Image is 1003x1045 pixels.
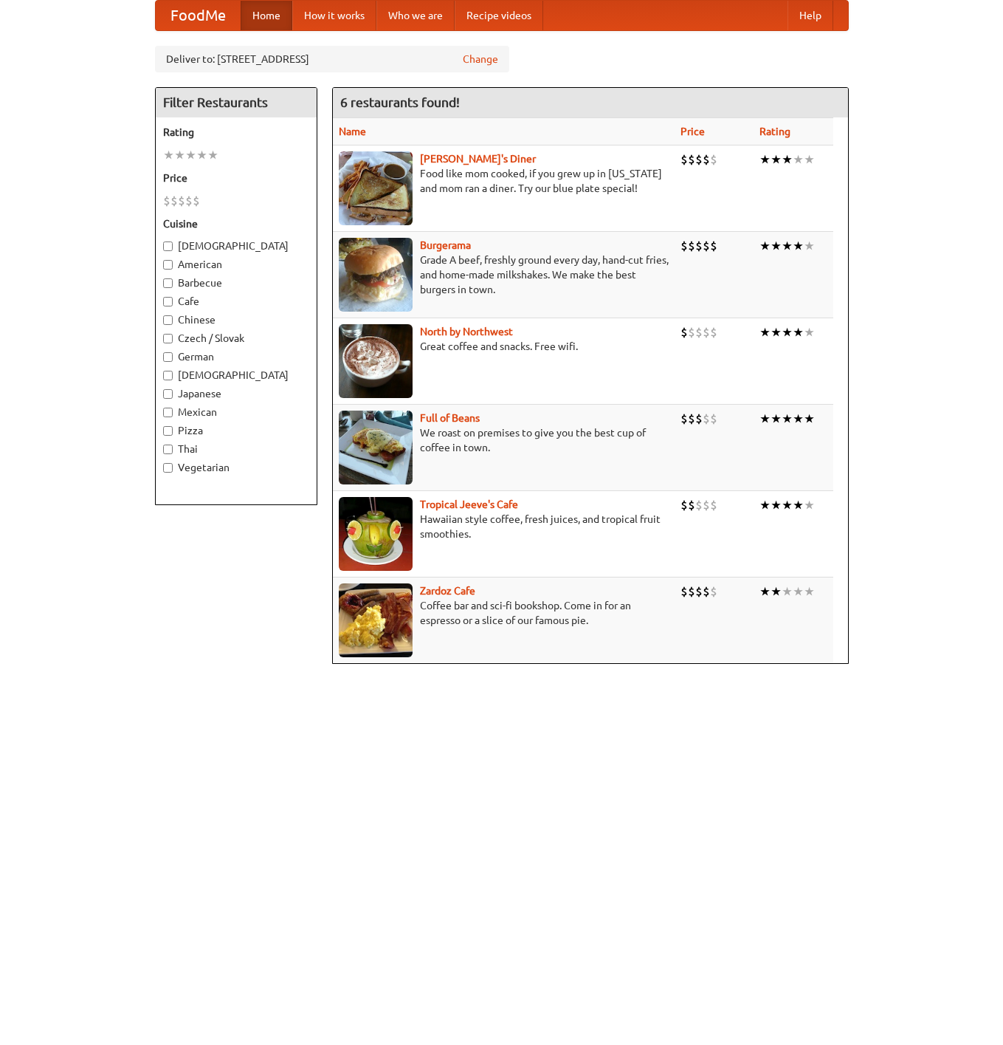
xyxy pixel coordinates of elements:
[174,147,185,163] li: ★
[163,408,173,417] input: Mexican
[680,324,688,340] li: $
[340,95,460,109] ng-pluralize: 6 restaurants found!
[680,411,688,427] li: $
[771,151,782,168] li: ★
[688,324,695,340] li: $
[688,151,695,168] li: $
[339,324,413,398] img: north.jpg
[710,324,717,340] li: $
[680,583,688,600] li: $
[703,497,710,513] li: $
[339,253,669,297] p: Grade A beef, freshly ground every day, hand-cut fries, and home-made milkshakes. We make the bes...
[193,193,200,209] li: $
[207,147,218,163] li: ★
[163,426,173,436] input: Pizza
[163,331,309,346] label: Czech / Slovak
[163,260,173,270] input: American
[703,151,710,168] li: $
[782,497,793,513] li: ★
[163,386,309,401] label: Japanese
[241,1,292,30] a: Home
[793,411,804,427] li: ★
[163,257,309,272] label: American
[759,497,771,513] li: ★
[455,1,543,30] a: Recipe videos
[420,412,480,424] b: Full of Beans
[804,151,815,168] li: ★
[339,411,413,484] img: beans.jpg
[804,411,815,427] li: ★
[688,411,695,427] li: $
[420,153,536,165] b: [PERSON_NAME]'s Diner
[163,405,309,419] label: Mexican
[185,147,196,163] li: ★
[163,334,173,343] input: Czech / Slovak
[793,583,804,600] li: ★
[759,151,771,168] li: ★
[163,445,173,454] input: Thai
[420,239,471,251] a: Burgerama
[196,147,207,163] li: ★
[163,423,309,438] label: Pizza
[771,583,782,600] li: ★
[163,216,309,231] h5: Cuisine
[703,238,710,254] li: $
[339,151,413,225] img: sallys.jpg
[782,411,793,427] li: ★
[163,241,173,251] input: [DEMOGRAPHIC_DATA]
[804,238,815,254] li: ★
[163,312,309,327] label: Chinese
[420,498,518,510] b: Tropical Jeeve's Cafe
[163,349,309,364] label: German
[163,463,173,473] input: Vegetarian
[163,294,309,309] label: Cafe
[292,1,376,30] a: How it works
[163,147,174,163] li: ★
[178,193,185,209] li: $
[185,193,193,209] li: $
[339,583,413,657] img: zardoz.jpg
[804,497,815,513] li: ★
[710,151,717,168] li: $
[339,238,413,312] img: burgerama.jpg
[163,125,309,140] h5: Rating
[163,275,309,290] label: Barbecue
[782,151,793,168] li: ★
[163,352,173,362] input: German
[759,324,771,340] li: ★
[793,151,804,168] li: ★
[782,324,793,340] li: ★
[771,324,782,340] li: ★
[680,238,688,254] li: $
[782,583,793,600] li: ★
[339,339,669,354] p: Great coffee and snacks. Free wifi.
[376,1,455,30] a: Who we are
[688,497,695,513] li: $
[759,411,771,427] li: ★
[771,411,782,427] li: ★
[710,497,717,513] li: $
[163,239,309,253] label: [DEMOGRAPHIC_DATA]
[163,371,173,380] input: [DEMOGRAPHIC_DATA]
[339,497,413,571] img: jeeves.jpg
[420,585,475,597] a: Zardoz Cafe
[759,583,771,600] li: ★
[420,326,513,338] a: North by Northwest
[163,193,170,209] li: $
[463,52,498,66] a: Change
[163,442,309,456] label: Thai
[155,46,509,72] div: Deliver to: [STREET_ADDRESS]
[787,1,833,30] a: Help
[163,315,173,325] input: Chinese
[695,497,703,513] li: $
[688,583,695,600] li: $
[710,238,717,254] li: $
[680,126,705,137] a: Price
[804,324,815,340] li: ★
[339,512,669,541] p: Hawaiian style coffee, fresh juices, and tropical fruit smoothies.
[163,278,173,288] input: Barbecue
[163,460,309,475] label: Vegetarian
[680,151,688,168] li: $
[759,238,771,254] li: ★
